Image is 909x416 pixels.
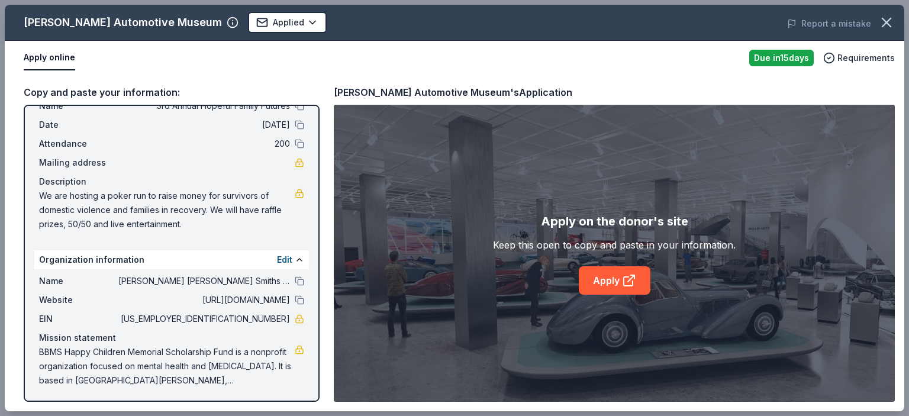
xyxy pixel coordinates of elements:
[39,118,118,132] span: Date
[118,293,290,307] span: [URL][DOMAIN_NAME]
[39,331,304,345] div: Mission statement
[118,312,290,326] span: [US_EMPLOYER_IDENTIFICATION_NUMBER]
[39,293,118,307] span: Website
[39,345,295,388] span: BBMS Happy Children Memorial Scholarship Fund is a nonprofit organization focused on mental healt...
[39,156,118,170] span: Mailing address
[118,137,290,151] span: 200
[749,50,814,66] div: Due in 15 days
[24,13,222,32] div: [PERSON_NAME] Automotive Museum
[787,17,871,31] button: Report a mistake
[541,212,688,231] div: Apply on the donor's site
[34,250,309,269] div: Organization information
[273,15,304,30] span: Applied
[24,85,320,100] div: Copy and paste your information:
[118,118,290,132] span: [DATE]
[39,312,118,326] span: EIN
[118,99,290,113] span: 3rd Annual Hopeful Family Futures
[277,253,292,267] button: Edit
[837,51,895,65] span: Requirements
[579,266,650,295] a: Apply
[24,46,75,70] button: Apply online
[118,274,290,288] span: [PERSON_NAME] [PERSON_NAME] Smiths Happy Children Memorial Scholarship Fu
[39,137,118,151] span: Attendance
[823,51,895,65] button: Requirements
[39,274,118,288] span: Name
[493,238,736,252] div: Keep this open to copy and paste in your information.
[248,12,327,33] button: Applied
[39,189,295,231] span: We are hosting a poker run to raise money for survivors of domestic violence and families in reco...
[39,99,118,113] span: Name
[39,175,304,189] div: Description
[334,85,572,100] div: [PERSON_NAME] Automotive Museum's Application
